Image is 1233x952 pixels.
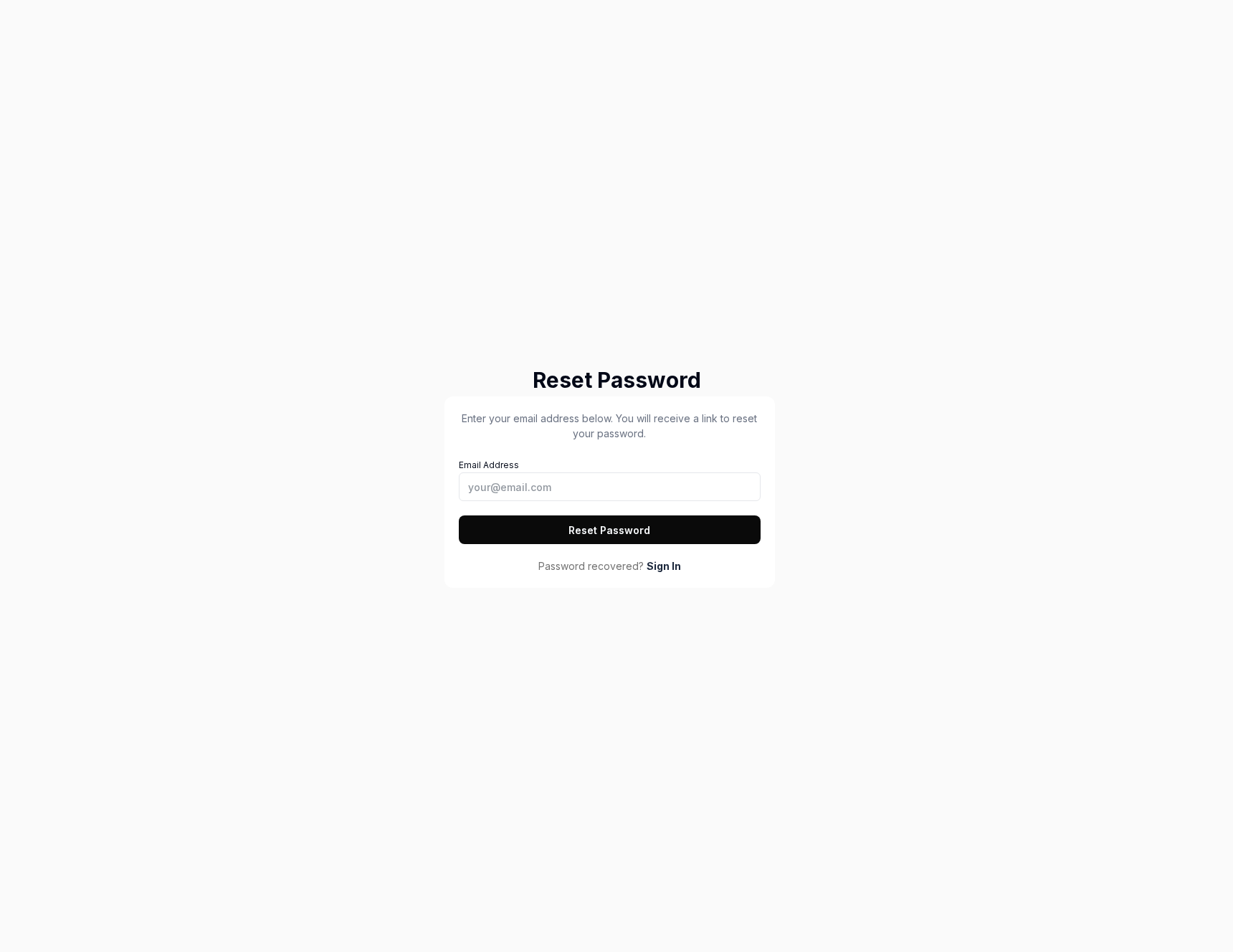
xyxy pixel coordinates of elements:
button: Reset Password [459,515,761,544]
a: Sign In [647,558,681,573]
p: Enter your email address below. You will receive a link to reset your password. [459,411,761,441]
h2: Reset Password [444,364,789,396]
label: Email Address [459,460,761,501]
input: Email Address [459,472,761,501]
span: Password recovered? [538,558,644,573]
